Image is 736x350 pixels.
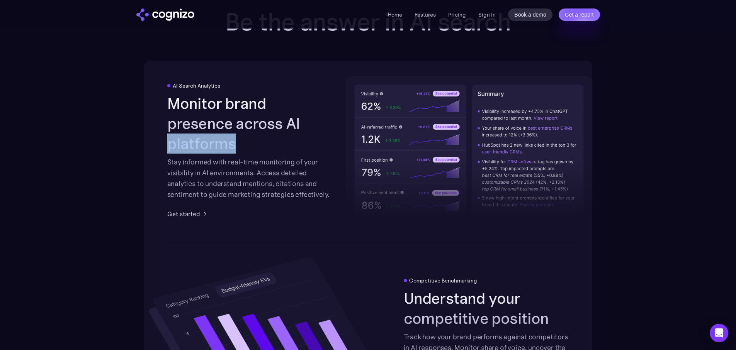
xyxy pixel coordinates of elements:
[409,277,477,284] div: Competitive Benchmarking
[404,288,569,328] h2: Understand your competitive position
[173,83,220,89] div: AI Search Analytics
[136,8,194,21] a: home
[388,11,402,18] a: Home
[167,93,333,154] h2: Monitor brand presence across AI platforms
[167,209,200,218] div: Get started
[214,8,523,36] h2: Be the answer in AI search
[167,209,209,218] a: Get started
[167,157,333,200] div: Stay informed with real-time monitoring of your visibility in AI environments. Access detailed an...
[136,8,194,21] img: cognizo logo
[508,8,552,21] a: Book a demo
[448,11,466,18] a: Pricing
[346,76,592,225] img: AI visibility metrics performance insights
[710,324,728,342] div: Open Intercom Messenger
[478,10,496,19] a: Sign in
[559,8,600,21] a: Get a report
[415,11,436,18] a: Features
